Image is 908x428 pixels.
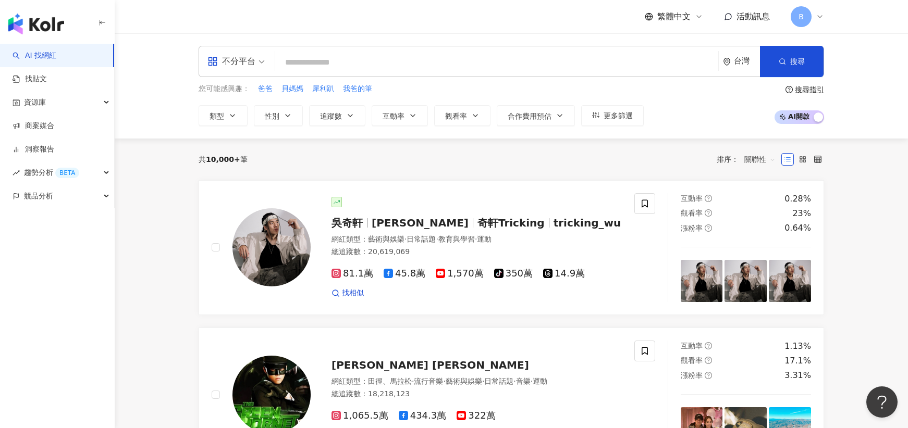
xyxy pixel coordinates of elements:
[343,84,372,94] span: 我爸的筆
[705,195,712,202] span: question-circle
[508,112,551,120] span: 合作費用預估
[784,193,811,205] div: 0.28%
[232,208,311,286] img: KOL Avatar
[477,235,492,243] span: 運動
[13,169,20,177] span: rise
[554,217,621,229] span: tricking_wu
[866,386,898,418] iframe: Help Scout Beacon - Open
[199,105,248,126] button: 類型
[681,371,703,380] span: 漲粉率
[795,85,824,94] div: 搜尋指引
[13,74,47,84] a: 找貼文
[705,357,712,364] span: question-circle
[494,268,533,279] span: 350萬
[705,209,712,217] span: question-circle
[436,268,484,279] span: 1,570萬
[407,235,436,243] span: 日常話題
[744,151,776,168] span: 關聯性
[55,168,79,178] div: BETA
[254,105,303,126] button: 性別
[784,341,811,352] div: 1.13%
[436,235,438,243] span: ·
[414,377,443,385] span: 流行音樂
[717,151,781,168] div: 排序：
[477,217,545,229] span: 奇軒Tricking
[368,377,412,385] span: 田徑、馬拉松
[784,222,811,234] div: 0.64%
[705,224,712,232] span: question-circle
[533,377,547,385] span: 運動
[332,247,622,257] div: 總追蹤數 ： 20,619,069
[342,288,364,298] span: 找相似
[332,268,373,279] span: 81.1萬
[265,112,279,120] span: 性別
[309,105,365,126] button: 追蹤數
[792,208,811,219] div: 23%
[13,121,54,131] a: 商案媒合
[531,377,533,385] span: ·
[332,410,388,421] span: 1,065.5萬
[399,410,447,421] span: 434.3萬
[332,217,363,229] span: 吳奇軒
[372,105,428,126] button: 互動率
[332,389,622,399] div: 總追蹤數 ： 18,218,123
[681,224,703,232] span: 漲粉率
[457,410,495,421] span: 322萬
[257,83,273,95] button: 爸爸
[681,209,703,217] span: 觀看率
[681,260,723,302] img: post-image
[199,84,250,94] span: 您可能感興趣：
[482,377,484,385] span: ·
[769,260,811,302] img: post-image
[312,83,335,95] button: 犀利趴
[657,11,691,22] span: 繁體中文
[604,111,633,120] span: 更多篩選
[581,105,644,126] button: 更多篩選
[206,155,240,163] span: 10,000+
[412,377,414,385] span: ·
[199,180,824,315] a: KOL Avatar吳奇軒[PERSON_NAME]奇軒Trickingtricking_wu網紅類型：藝術與娛樂·日常話題·教育與學習·運動總追蹤數：20,619,06981.1萬45.8萬1...
[281,84,303,94] span: 貝媽媽
[281,83,304,95] button: 貝媽媽
[199,155,248,163] div: 共 筆
[13,144,54,155] a: 洞察報告
[681,356,703,364] span: 觀看率
[207,53,255,70] div: 不分平台
[332,288,364,298] a: 找相似
[438,235,475,243] span: 教育與學習
[516,377,531,385] span: 音樂
[404,235,407,243] span: ·
[332,359,529,371] span: [PERSON_NAME] [PERSON_NAME]
[434,105,490,126] button: 觀看率
[799,11,804,22] span: B
[705,342,712,349] span: question-circle
[210,112,224,120] span: 類型
[258,84,273,94] span: 爸爸
[725,260,767,302] img: post-image
[681,194,703,203] span: 互動率
[484,377,513,385] span: 日常話題
[513,377,516,385] span: ·
[705,372,712,379] span: question-circle
[312,84,334,94] span: 犀利趴
[443,377,445,385] span: ·
[784,355,811,367] div: 17.1%
[24,91,46,114] span: 資源庫
[475,235,477,243] span: ·
[320,112,342,120] span: 追蹤數
[13,51,56,61] a: searchAI 找網紅
[784,370,811,381] div: 3.31%
[786,86,793,93] span: question-circle
[8,14,64,34] img: logo
[332,376,622,387] div: 網紅類型 ：
[332,234,622,245] div: 網紅類型 ：
[24,184,53,208] span: 競品分析
[368,235,404,243] span: 藝術與娛樂
[734,57,760,66] div: 台灣
[543,268,585,279] span: 14.9萬
[372,217,469,229] span: [PERSON_NAME]
[681,342,703,350] span: 互動率
[207,56,218,67] span: appstore
[342,83,373,95] button: 我爸的筆
[384,268,425,279] span: 45.8萬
